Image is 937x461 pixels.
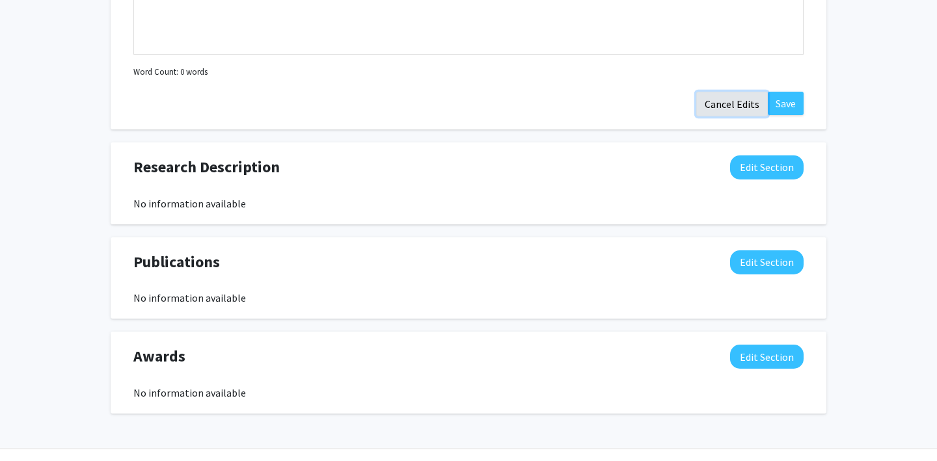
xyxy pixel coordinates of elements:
button: Save [768,92,804,115]
iframe: Chat [10,402,55,451]
button: Edit Publications [730,250,804,274]
span: Publications [133,250,220,274]
div: No information available [133,196,804,211]
span: Awards [133,345,185,368]
div: No information available [133,290,804,306]
div: No information available [133,385,804,401]
span: Research Description [133,155,280,179]
button: Edit Research Description [730,155,804,179]
button: Cancel Edits [696,92,768,116]
small: Word Count: 0 words [133,66,208,78]
button: Edit Awards [730,345,804,369]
